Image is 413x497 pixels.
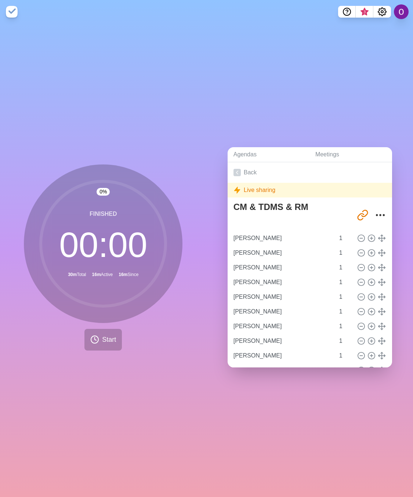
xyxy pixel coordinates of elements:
[362,9,367,15] span: 3
[231,275,335,290] input: Name
[102,335,116,345] span: Start
[231,246,335,260] input: Name
[231,260,335,275] input: Name
[336,290,354,304] input: Mins
[356,6,373,18] button: What’s new
[231,304,335,319] input: Name
[336,304,354,319] input: Mins
[231,231,335,246] input: Name
[336,260,354,275] input: Mins
[84,329,122,351] button: Start
[336,246,354,260] input: Mins
[231,290,335,304] input: Name
[355,208,370,222] button: Share link
[336,334,354,348] input: Mins
[231,363,335,378] input: Name
[231,334,335,348] input: Name
[336,348,354,363] input: Mins
[231,319,335,334] input: Name
[336,231,354,246] input: Mins
[228,147,309,162] a: Agendas
[309,147,392,162] a: Meetings
[228,162,392,183] a: Back
[336,319,354,334] input: Mins
[231,348,335,363] input: Name
[338,6,356,18] button: Help
[6,6,18,18] img: timeblocks logo
[228,183,392,197] div: Live sharing
[336,275,354,290] input: Mins
[336,363,354,378] input: Mins
[373,208,388,222] button: More
[373,6,391,18] button: Settings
